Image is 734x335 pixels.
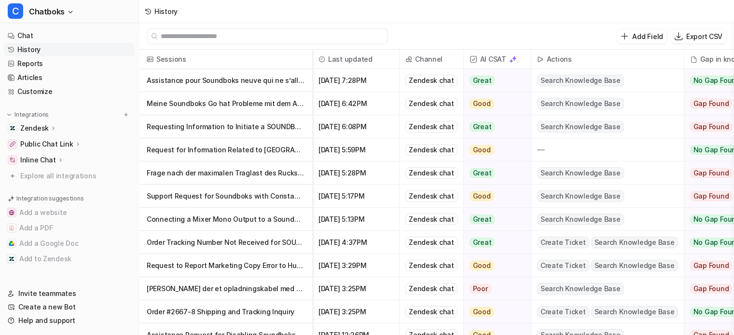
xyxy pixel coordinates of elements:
span: Great [470,76,495,85]
span: Good [470,307,494,317]
img: expand menu [6,111,13,118]
a: History [4,43,135,56]
p: Inline Chat [20,155,56,165]
span: Search Knowledge Base [537,167,624,179]
span: [DATE] 3:29PM [317,254,395,277]
span: Gap Found [690,122,733,132]
span: Search Knowledge Base [537,214,624,225]
span: C [8,3,23,19]
span: Search Knowledge Base [537,121,624,133]
p: Export CSV [686,31,722,41]
a: Customize [4,85,135,98]
p: Connecting a Mixer Mono Output to a Soundboks Speaker [147,208,305,231]
img: Inline Chat [10,157,15,163]
p: Frage nach der maximalen Traglast des Rucksacks 'The Backpack' [147,161,305,185]
p: [PERSON_NAME] der et opladningskabel med Soundboks-højttaleren? [147,277,305,300]
p: Public Chat Link [20,139,73,149]
div: History [154,6,178,16]
span: Search Knowledge Base [537,98,624,109]
img: Add to Zendesk [9,256,14,262]
span: Good [470,99,494,108]
a: Create a new Bot [4,300,135,314]
span: Good [470,261,494,270]
button: Add to ZendeskAdd to Zendesk [4,251,135,267]
span: Sessions [143,50,308,69]
span: [DATE] 6:42PM [317,92,395,115]
div: Zendesk chat [405,98,457,109]
span: [DATE] 3:25PM [317,300,395,323]
img: Add a website [9,210,14,215]
span: Gap Found [690,191,733,201]
p: Support Request for Soundboks with Constant Purple Blinking Light [147,185,305,208]
p: Meine Soundboks Go hat Probleme mit dem Aux [PERSON_NAME] [147,92,305,115]
button: Integrations [4,110,52,120]
div: Zendesk chat [405,144,457,156]
div: Zendesk chat [405,306,457,318]
span: Create Ticket [537,237,589,248]
span: Chatboks [29,5,65,18]
p: Integration suggestions [16,194,83,203]
button: Poor [464,277,525,300]
p: Integrations [14,111,49,119]
button: Export CSV [671,29,726,43]
button: Add Field [617,29,666,43]
img: menu_add.svg [123,111,129,118]
img: Add a PDF [9,225,14,231]
span: [DATE] 5:28PM [317,161,395,185]
span: Gap Found [690,261,733,270]
div: Zendesk chat [405,237,457,248]
p: Order Tracking Number Not Received for SOUNDBOKS Purchase [147,231,305,254]
span: Great [470,214,495,224]
span: Create Ticket [537,260,589,271]
p: Assistance pour Soundboks neuve qui ne s’allume pas [147,69,305,92]
span: Great [470,238,495,247]
img: explore all integrations [8,171,17,181]
button: Good [464,185,525,208]
span: Search Knowledge Base [537,75,624,86]
span: [DATE] 5:59PM [317,138,395,161]
button: Great [464,69,525,92]
p: Add Field [632,31,663,41]
img: Zendesk [10,125,15,131]
span: [DATE] 7:28PM [317,69,395,92]
button: Great [464,208,525,231]
button: Good [464,300,525,323]
span: Gap Found [690,99,733,108]
p: Requesting Information to Initiate a SOUNDBOKS Warranty Claim [147,115,305,138]
p: Request to Report Marketing Copy Error to Human Agent [147,254,305,277]
button: Great [464,161,525,185]
div: Zendesk chat [405,283,457,295]
span: Search Knowledge Base [591,260,678,271]
a: Explore all integrations [4,169,135,183]
span: Search Knowledge Base [591,306,678,318]
button: Good [464,92,525,115]
span: [DATE] 6:08PM [317,115,395,138]
span: Good [470,145,494,155]
button: Good [464,138,525,161]
span: Search Knowledge Base [537,283,624,295]
button: Add a PDFAdd a PDF [4,220,135,236]
p: Request for Information Related to [GEOGRAPHIC_DATA] and SOUNDBOKS [147,138,305,161]
div: Zendesk chat [405,167,457,179]
div: Zendesk chat [405,75,457,86]
span: [DATE] 3:25PM [317,277,395,300]
span: Search Knowledge Base [537,190,624,202]
span: Great [470,168,495,178]
a: Articles [4,71,135,84]
span: Last updated [317,50,395,69]
span: Good [470,191,494,201]
p: Order #2667-8 Shipping and Tracking Inquiry [147,300,305,323]
div: Zendesk chat [405,121,457,133]
span: Channel [403,50,459,69]
button: Great [464,115,525,138]
span: Gap Found [690,284,733,294]
span: AI CSAT [468,50,527,69]
span: [DATE] 5:17PM [317,185,395,208]
div: Zendesk chat [405,214,457,225]
a: Invite teammates [4,287,135,300]
div: Zendesk chat [405,260,457,271]
img: Add a Google Doc [9,241,14,246]
span: [DATE] 5:13PM [317,208,395,231]
span: Create Ticket [537,306,589,318]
